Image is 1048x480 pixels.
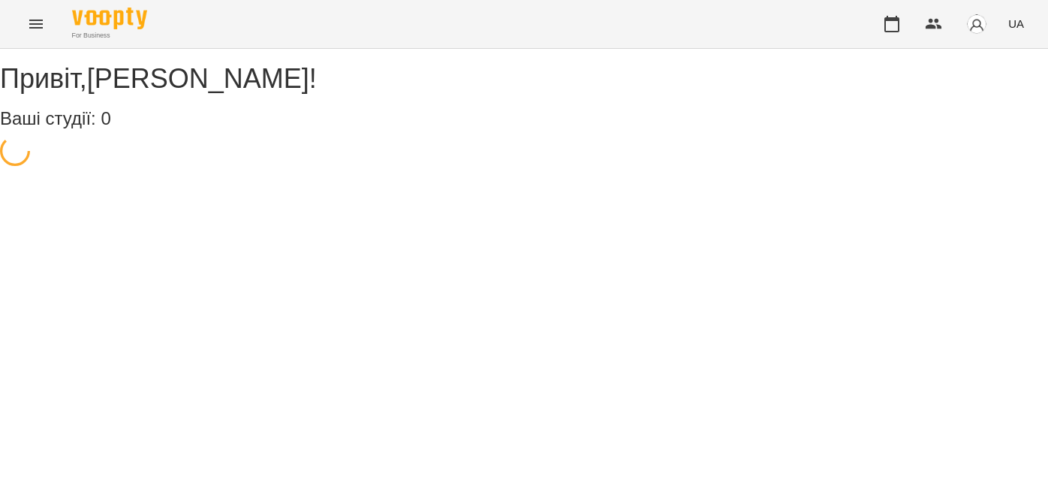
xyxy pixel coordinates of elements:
[1008,16,1024,32] span: UA
[101,108,110,128] span: 0
[1002,10,1030,38] button: UA
[966,14,987,35] img: avatar_s.png
[72,31,147,41] span: For Business
[72,8,147,29] img: Voopty Logo
[18,6,54,42] button: Menu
